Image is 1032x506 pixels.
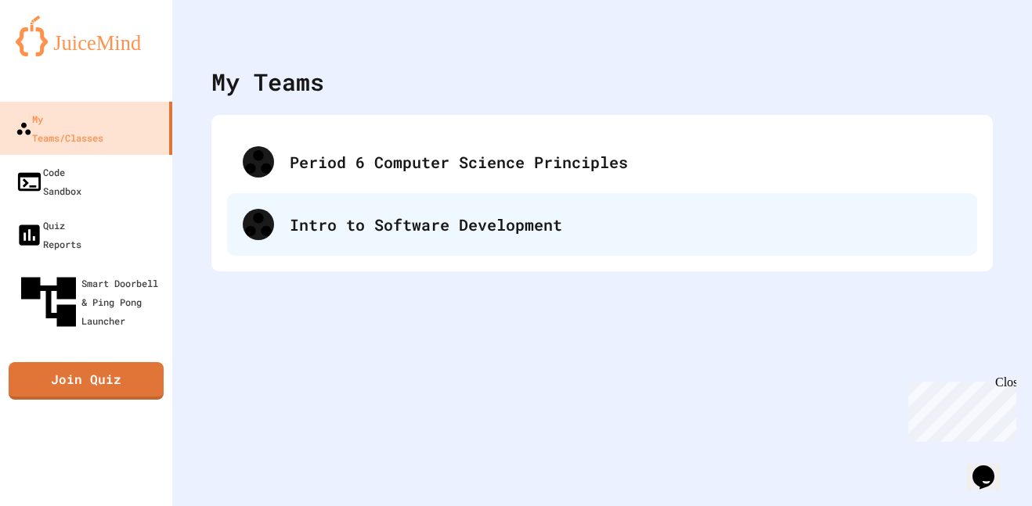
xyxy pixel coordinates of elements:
div: Intro to Software Development [227,193,977,256]
div: Chat with us now!Close [6,6,108,99]
div: Smart Doorbell & Ping Pong Launcher [16,269,166,335]
a: Join Quiz [9,362,164,400]
div: Period 6 Computer Science Principles [227,131,977,193]
iframe: chat widget [966,443,1016,490]
div: Code Sandbox [16,163,81,200]
div: My Teams/Classes [16,109,103,147]
div: My Teams [211,64,324,99]
div: Quiz Reports [16,216,81,253]
div: Intro to Software Development [290,213,962,236]
div: Period 6 Computer Science Principles [290,150,962,174]
img: logo-orange.svg [16,16,157,56]
iframe: chat widget [902,375,1016,442]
